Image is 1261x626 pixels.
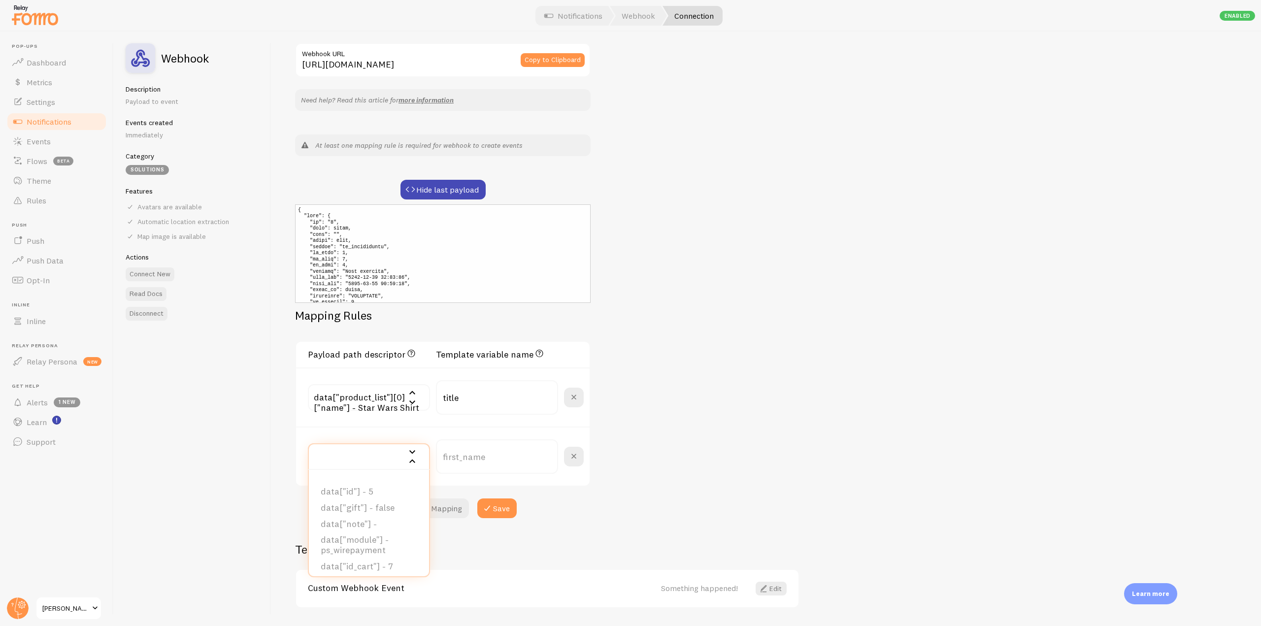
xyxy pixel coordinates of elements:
[6,72,107,92] a: Metrics
[126,130,259,140] p: Immediately
[35,596,102,620] a: [PERSON_NAME]-test-store
[126,43,155,73] img: fomo_icons_custom_webhook.svg
[27,156,47,166] span: Flows
[477,498,517,518] button: Save
[6,191,107,210] a: Rules
[309,575,429,591] li: data["id_lang"] - 1
[1132,589,1169,598] p: Learn more
[126,217,259,226] div: Automatic location extraction
[295,542,799,557] h2: Templates
[6,112,107,132] a: Notifications
[6,251,107,270] a: Push Data
[126,267,174,281] button: Connect New
[1124,583,1177,604] div: Learn more
[27,117,71,127] span: Notifications
[10,2,60,28] img: fomo-relay-logo-orange.svg
[6,393,107,412] a: Alerts 1 new
[6,270,107,290] a: Opt-In
[126,232,259,241] div: Map image is available
[126,307,167,321] button: Disconnect
[126,287,166,301] a: Read Docs
[6,151,107,171] a: Flows beta
[12,43,107,50] span: Pop-ups
[126,97,259,106] p: Payload to event
[308,384,430,419] div: data["product_list"][0]["name"] - Star Wars Shirt
[6,53,107,72] a: Dashboard
[27,236,44,246] span: Push
[6,311,107,331] a: Inline
[6,432,107,452] a: Support
[27,275,50,285] span: Opt-In
[308,348,430,360] h3: Payload path descriptor
[398,96,454,104] a: more information
[309,484,429,500] li: data["id"] - 5
[6,352,107,371] a: Relay Persona new
[12,222,107,229] span: Push
[126,152,259,161] h5: Category
[126,187,259,196] h5: Features
[27,417,47,427] span: Learn
[295,43,591,60] label: Webhook URL
[27,437,56,447] span: Support
[126,118,259,127] h5: Events created
[12,302,107,308] span: Inline
[27,58,66,67] span: Dashboard
[315,141,523,150] em: At least one mapping rule is required for webhook to create events
[126,202,259,211] div: Avatars are available
[301,95,585,105] p: Need help? Read this article for
[661,584,738,593] div: Something happened!
[756,582,787,595] a: Edit
[12,343,107,349] span: Relay Persona
[309,500,429,516] li: data["gift"] - false
[53,157,73,165] span: beta
[27,77,52,87] span: Metrics
[400,180,486,199] button: Hide last payload
[27,97,55,107] span: Settings
[436,439,558,474] input: first_name
[126,85,259,94] h5: Description
[436,348,545,360] h3: Template variable name
[27,256,64,265] span: Push Data
[308,584,661,593] a: Custom Webhook Event
[27,196,46,205] span: Rules
[436,380,558,415] input: first_name
[6,412,107,432] a: Learn
[6,171,107,191] a: Theme
[6,92,107,112] a: Settings
[309,516,429,532] li: data["note"] -
[6,231,107,251] a: Push
[42,602,89,614] span: [PERSON_NAME]-test-store
[161,52,209,64] h2: Webhook
[309,559,429,575] li: data["id_cart"] - 7
[27,176,51,186] span: Theme
[27,316,46,326] span: Inline
[126,165,169,175] div: Solutions
[126,253,259,262] h5: Actions
[309,532,429,559] li: data["module"] - ps_wirepayment
[52,416,61,425] svg: <p>Watch New Feature Tutorials!</p>
[27,357,77,366] span: Relay Persona
[295,204,591,303] pre: { "lore": { "ip": "8", "dolo": sitam, "cons": "", "adipi": elit, "seddoe": "te_incididuntu", "la_...
[6,132,107,151] a: Events
[521,53,585,67] button: Copy to Clipboard
[12,383,107,390] span: Get Help
[27,397,48,407] span: Alerts
[54,397,80,407] span: 1 new
[27,136,51,146] span: Events
[83,357,101,366] span: new
[295,308,372,323] h2: Mapping Rules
